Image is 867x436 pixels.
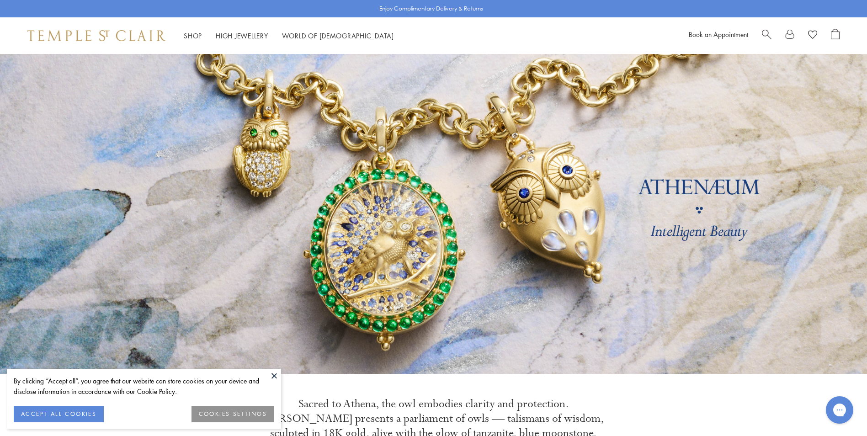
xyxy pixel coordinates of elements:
p: Enjoy Complimentary Delivery & Returns [379,4,483,13]
button: COOKIES SETTINGS [191,406,274,422]
img: Temple St. Clair [27,30,165,41]
button: ACCEPT ALL COOKIES [14,406,104,422]
iframe: Gorgias live chat messenger [821,393,858,427]
a: High JewelleryHigh Jewellery [216,31,268,40]
a: ShopShop [184,31,202,40]
a: Open Shopping Bag [831,29,840,43]
div: By clicking “Accept all”, you agree that our website can store cookies on your device and disclos... [14,376,274,397]
a: Search [762,29,771,43]
nav: Main navigation [184,30,394,42]
a: Book an Appointment [689,30,748,39]
a: View Wishlist [808,29,817,43]
a: World of [DEMOGRAPHIC_DATA]World of [DEMOGRAPHIC_DATA] [282,31,394,40]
